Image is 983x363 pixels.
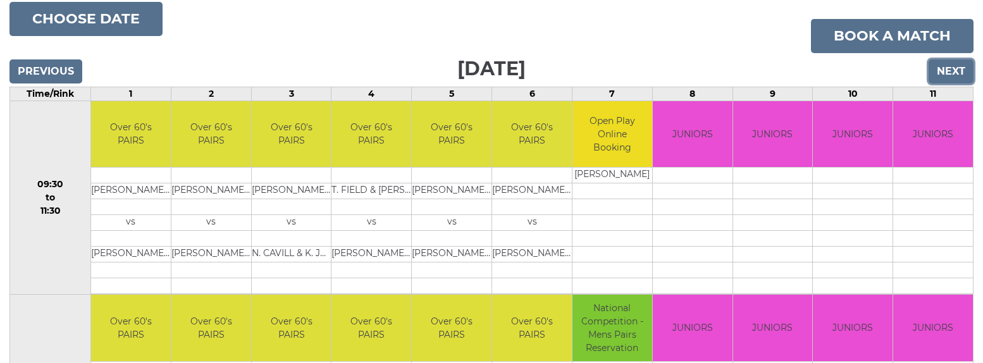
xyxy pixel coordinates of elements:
[412,183,491,199] td: [PERSON_NAME] & [PERSON_NAME]
[733,87,813,101] td: 9
[171,183,251,199] td: [PERSON_NAME] & [PERSON_NAME]
[252,183,331,199] td: [PERSON_NAME] & [PERSON_NAME]
[91,247,171,262] td: [PERSON_NAME] & [PERSON_NAME]
[10,101,91,295] td: 09:30 to 11:30
[91,295,171,361] td: Over 60's PAIRS
[492,295,572,361] td: Over 60's PAIRS
[412,295,491,361] td: Over 60's PAIRS
[492,215,572,231] td: vs
[572,168,652,183] td: [PERSON_NAME]
[813,295,893,361] td: JUNIORS
[10,87,91,101] td: Time/Rink
[653,295,733,361] td: JUNIORS
[893,101,973,168] td: JUNIORS
[572,101,652,168] td: Open Play Online Booking
[811,19,974,53] a: Book a match
[252,101,331,168] td: Over 60's PAIRS
[91,215,171,231] td: vs
[331,247,411,262] td: [PERSON_NAME] & R. SENIOR
[929,59,974,83] input: Next
[652,87,733,101] td: 8
[412,101,491,168] td: Over 60's PAIRS
[331,215,411,231] td: vs
[331,101,411,168] td: Over 60's PAIRS
[9,59,82,83] input: Previous
[252,247,331,262] td: N. CAVILL & K. JOY
[252,295,331,361] td: Over 60's PAIRS
[492,101,572,168] td: Over 60's PAIRS
[171,101,251,168] td: Over 60's PAIRS
[171,215,251,231] td: vs
[252,215,331,231] td: vs
[91,183,171,199] td: [PERSON_NAME] & [PERSON_NAME]
[412,87,492,101] td: 5
[893,295,973,361] td: JUNIORS
[733,295,813,361] td: JUNIORS
[171,295,251,361] td: Over 60's PAIRS
[492,87,572,101] td: 6
[91,87,171,101] td: 1
[893,87,974,101] td: 11
[492,183,572,199] td: [PERSON_NAME] & [PERSON_NAME]
[171,87,251,101] td: 2
[9,2,163,36] button: Choose date
[251,87,331,101] td: 3
[813,87,893,101] td: 10
[412,215,491,231] td: vs
[91,101,171,168] td: Over 60's PAIRS
[572,295,652,361] td: National Competition - Mens Pairs Reservation
[331,87,412,101] td: 4
[331,295,411,361] td: Over 60's PAIRS
[653,101,733,168] td: JUNIORS
[813,101,893,168] td: JUNIORS
[492,247,572,262] td: [PERSON_NAME] & [PERSON_NAME]
[412,247,491,262] td: [PERSON_NAME] & [PERSON_NAME]
[733,101,813,168] td: JUNIORS
[572,87,652,101] td: 7
[171,247,251,262] td: [PERSON_NAME] & [PERSON_NAME]
[331,183,411,199] td: T. FIELD & [PERSON_NAME]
